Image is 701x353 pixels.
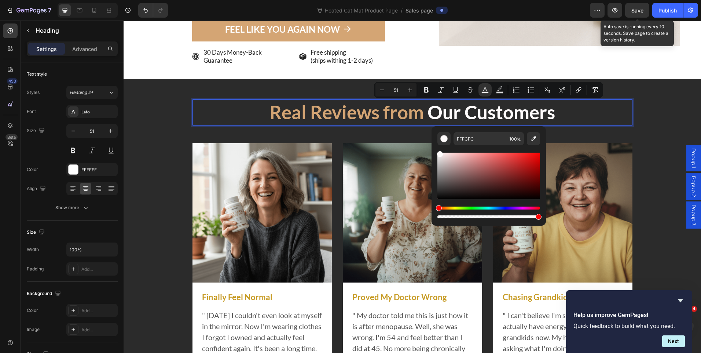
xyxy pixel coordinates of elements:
[323,7,399,14] span: Heated Cat Mat Product Page
[66,86,118,99] button: Heading 2*
[401,7,403,14] span: /
[370,123,509,262] img: gempages_485408103781631230-5c9efbdb-0322-4008-983a-07477d959df8.png
[27,166,38,173] div: Color
[3,3,55,18] button: 7
[405,7,433,14] span: Sales page
[72,45,97,53] p: Advanced
[219,123,359,262] img: gempages_485408103781631230-905b72c8-19da-4abf-85d1-eafd5b479102.png
[652,3,683,18] button: Publish
[81,327,116,333] div: Add...
[573,296,685,347] div: Help us improve GemPages!
[187,36,249,44] p: (ships withing 1-2 days)
[566,184,574,205] span: Popup 3
[146,80,300,103] span: Real Reviews from
[658,7,677,14] div: Publish
[662,335,685,347] button: Next question
[27,246,39,253] div: Width
[55,204,89,211] div: Show more
[69,123,208,262] img: gempages_485408103781631230-5a1703b1-52ab-4759-8b50-93bea6c7a6b9.png
[27,126,46,136] div: Size
[81,266,116,273] div: Add...
[517,135,521,143] span: %
[27,266,44,272] div: Padding
[80,36,138,44] p: Guarantee
[573,311,685,320] h2: Help us improve GemPages!
[5,134,18,140] div: Beta
[676,296,685,305] button: Hide survey
[36,45,57,53] p: Settings
[187,28,249,36] p: Free shipping
[70,89,93,96] span: Heading 2*
[27,289,62,299] div: Background
[80,28,138,36] p: 30 Days Money-Back
[229,272,349,282] p: Proved My Doctor Wrong
[81,109,116,115] div: Lato
[27,326,40,333] div: Image
[27,184,47,194] div: Align
[374,82,603,98] div: Editor contextual toolbar
[7,78,18,84] div: 450
[138,3,168,18] div: Undo/Redo
[27,307,38,314] div: Color
[566,155,574,176] span: Popup 2
[81,307,116,314] div: Add...
[78,272,199,282] p: Finally Feel Normal
[379,272,499,282] p: Chasing Grandkids Again
[573,323,685,330] p: Quick feedback to build what you need.
[27,108,36,115] div: Font
[304,80,432,103] span: Our Customers
[102,3,216,14] p: FEEL LIKE YOU AGAIN NOW
[454,132,506,145] input: E.g FFFFFF
[625,3,649,18] button: Save
[566,128,574,148] span: Popup 1
[631,7,643,14] span: Save
[36,26,115,35] p: Heading
[437,207,540,210] div: Hue
[691,306,697,312] span: 4
[69,79,509,105] h2: Rich Text Editor. Editing area: main
[27,71,47,77] div: Text style
[81,167,116,173] div: FFFFFF
[48,6,51,15] p: 7
[27,228,46,237] div: Size
[27,201,118,214] button: Show more
[67,243,117,256] input: Auto
[27,89,40,96] div: Styles
[124,21,701,353] iframe: Design area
